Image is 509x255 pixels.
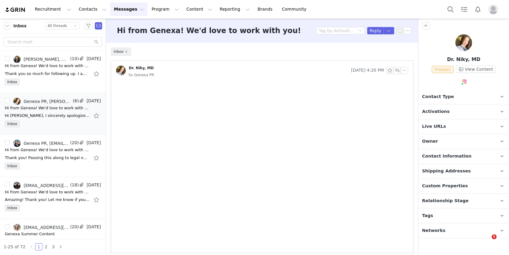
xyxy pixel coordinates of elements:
[5,121,20,127] span: Inbox
[367,27,384,34] button: Reply
[13,56,21,63] img: ec5f41cd-c605-444c-9c35-a37201f7932c.jpg
[422,227,445,234] span: Networks
[479,234,494,249] iframe: Intercom live chat
[4,243,25,250] li: 1-25 of 72
[422,153,471,160] span: Contact Information
[358,29,362,33] i: icon: down
[5,197,90,203] div: Amazing! Thank you! Let me know if you have any questions on the brief. Do you think you can get ...
[462,79,467,84] img: instagram.svg
[24,141,69,146] div: Genexa PR, [EMAIL_ADDRESS][DOMAIN_NAME]
[30,245,33,249] i: icon: left
[216,2,254,16] button: Reporting
[492,234,497,239] span: 5
[5,113,90,119] div: Hi Lauren, I sincerely apologize for the delay in getting back to you, the past couple of weeks h...
[278,2,313,16] a: Community
[457,2,471,16] a: Tasks
[422,198,469,204] span: Relationship Stage
[69,140,79,146] span: (20)
[13,56,69,63] a: [PERSON_NAME], Genexa PR
[471,2,484,16] button: Notifications
[48,22,67,29] div: All threads
[5,163,20,169] span: Inbox
[418,56,509,63] p: Dr. Niky, MD
[5,189,90,195] div: Hi from Genexa! We'd love to work with you!
[111,48,131,56] span: Inbox
[351,67,384,74] span: [DATE] 4:20 PM
[4,37,102,47] input: Search mail
[24,99,72,104] div: Genexa PR, [PERSON_NAME]
[183,2,216,16] button: Content
[422,108,450,115] span: Activations
[57,243,64,250] li: Next Page
[485,5,504,14] button: Profile
[488,5,498,14] img: placeholder-profile.jpg
[5,155,90,161] div: Thank you! Passing this along to legal now. Best, Lauren Jimeson
[59,245,62,249] i: icon: right
[129,66,154,70] div: Dr. Niky, MD
[125,50,128,53] i: icon: close
[5,7,26,13] img: grin logo
[13,182,21,189] img: c085ee1c-cda8-4f41-8239-cc9cf9cd6f3f--s.jpg
[24,183,69,188] div: [EMAIL_ADDRESS][PERSON_NAME][DOMAIN_NAME], Genexa PR
[432,66,454,73] span: Prospect
[422,123,446,130] span: Live URLs
[72,98,79,104] span: (6)
[28,243,35,250] li: Previous Page
[116,66,126,75] img: 1005d507-ddc1-4543-a880-33aaf2b2e967.jpg
[5,63,90,69] div: Hi from Genexa! We'd love to work with you!
[69,224,79,230] span: (20)
[13,23,27,29] span: Inbox
[31,2,75,16] button: Recruitment
[444,2,457,16] button: Search
[456,66,496,73] button: View Content
[13,224,21,231] img: 8df0b1ae-b36f-4b0c-bf73-67cde8edbcfd.jpg
[116,66,154,75] a: Dr. Niky, MD
[13,182,69,189] a: [EMAIL_ADDRESS][PERSON_NAME][DOMAIN_NAME], Genexa PR
[35,243,42,250] a: 1
[24,57,69,62] div: [PERSON_NAME], Genexa PR
[75,2,110,16] button: Contacts
[254,2,278,16] a: Brands
[69,56,79,62] span: (10)
[5,231,55,237] div: Genexa Summer Content
[69,182,79,188] span: (18)
[422,138,438,145] span: Owner
[319,28,354,34] div: Tag by Activation
[5,105,90,111] div: Hi from Genexa! We'd love to work with you!
[13,98,21,105] img: 1005d507-ddc1-4543-a880-33aaf2b2e967.jpg
[13,98,72,105] a: Genexa PR, [PERSON_NAME]
[95,22,102,29] span: Send Email
[110,2,148,16] button: Messages
[422,183,468,189] span: Custom Properties
[94,40,98,44] i: icon: search
[5,147,90,153] div: Hi from Genexa! We'd love to work with you!
[13,140,21,147] img: 81273677-9ad0-4319-b181-43e45e49e3f1--s.jpg
[422,168,471,175] span: Shipping Addresses
[422,212,433,219] span: Tags
[148,2,182,16] button: Program
[5,71,90,77] div: Thank you so much for following up. I am concerned right now as I am posting so much in defense o...
[43,243,49,250] a: 2
[117,25,301,36] h3: Hi from Genexa! We'd love to work with you!
[111,61,413,83] div: Dr. Niky, MD [DATE] 4:20 PMto:Genexa PR
[455,34,472,51] img: Dr. Niky, MD
[5,205,20,211] span: Inbox
[5,79,20,85] span: Inbox
[5,239,90,245] div: Hi Grace, So sorry! Please see attached. Best, Lauren Jimeson
[422,93,454,100] span: Contact Type
[13,224,69,231] a: [EMAIL_ADDRESS][DOMAIN_NAME], Genexa PR
[42,243,50,250] li: 2
[13,140,69,147] a: Genexa PR, [EMAIL_ADDRESS][DOMAIN_NAME]
[24,225,69,230] div: [EMAIL_ADDRESS][DOMAIN_NAME], Genexa PR
[50,243,57,250] a: 3
[73,24,77,28] i: icon: down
